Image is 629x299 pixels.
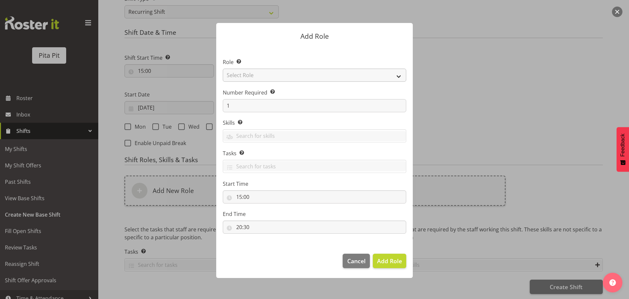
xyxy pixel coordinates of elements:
label: Skills [223,119,406,127]
input: Search for skills [223,131,406,141]
input: Search for tasks [223,161,406,171]
label: Number Required [223,89,406,96]
span: Cancel [347,257,366,265]
label: Start Time [223,180,406,188]
span: Feedback [620,134,626,157]
button: Cancel [343,254,370,268]
span: Add Role [377,257,402,265]
label: End Time [223,210,406,218]
button: Add Role [373,254,406,268]
label: Role [223,58,406,66]
img: help-xxl-2.png [609,279,616,286]
p: Add Role [223,33,406,40]
button: Feedback - Show survey [617,127,629,172]
input: Click to select... [223,221,406,234]
input: Click to select... [223,190,406,203]
label: Tasks [223,149,406,157]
